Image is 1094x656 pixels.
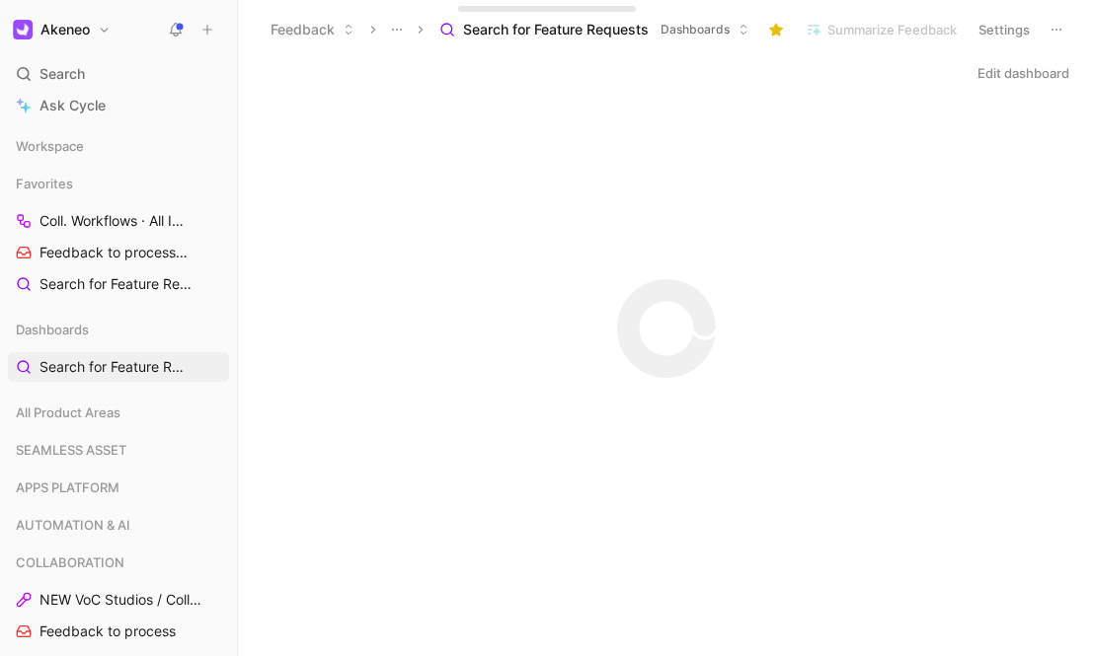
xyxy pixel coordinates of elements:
[8,269,229,299] a: Search for Feature Requests
[16,477,119,497] span: APPS PLATFORM
[39,621,176,641] span: Feedback to process
[8,510,229,540] div: AUTOMATION & AI
[8,169,229,198] div: Favorites
[16,440,126,460] span: SEAMLESS ASSET
[16,552,124,572] span: COLLABORATION
[16,136,84,156] span: Workspace
[8,315,229,344] div: Dashboards
[39,274,195,295] span: Search for Feature Requests
[8,59,229,89] div: Search
[16,174,73,193] span: Favorites
[8,398,229,433] div: All Product Areas
[8,206,229,236] a: Coll. Workflows · All IMs
[8,473,229,508] div: APPS PLATFORM
[8,435,229,465] div: SEAMLESS ASSET
[8,585,229,615] a: NEW VoC Studios / Collaboration
[970,16,1039,43] button: Settings
[8,617,229,646] a: Feedback to process
[463,20,649,39] span: Search for Feature Requests
[40,21,90,38] h1: Akeneo
[13,20,33,39] img: Akeneo
[16,320,89,339] span: Dashboards
[430,15,758,44] button: Search for Feature RequestsDashboards
[39,94,106,117] span: Ask Cycle
[8,398,229,427] div: All Product Areas
[39,590,205,610] span: NEW VoC Studios / Collaboration
[16,402,120,422] span: All Product Areas
[8,352,229,382] a: Search for Feature Requests
[262,15,363,44] button: Feedback
[8,510,229,546] div: AUTOMATION & AI
[969,59,1078,87] button: Edit dashboard
[8,473,229,502] div: APPS PLATFORM
[8,91,229,120] a: Ask Cycle
[8,238,229,267] a: Feedback to processCOLLABORATION
[39,357,187,377] span: Search for Feature Requests
[39,211,195,232] span: Coll. Workflows · All IMs
[8,16,116,43] button: AkeneoAkeneo
[39,243,194,263] span: Feedback to process
[797,16,966,43] button: Summarize Feedback
[8,131,229,161] div: Workspace
[16,515,130,535] span: AUTOMATION & AI
[8,315,229,382] div: DashboardsSearch for Feature Requests
[39,62,85,86] span: Search
[661,20,730,39] span: Dashboards
[8,435,229,471] div: SEAMLESS ASSET
[8,547,229,577] div: COLLABORATION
